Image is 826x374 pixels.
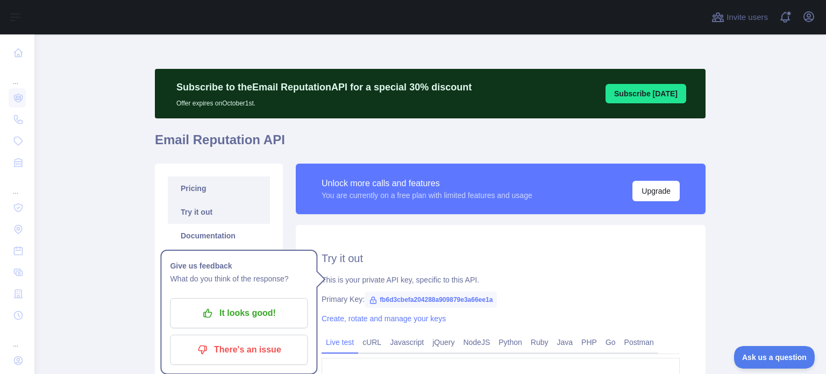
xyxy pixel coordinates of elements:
[322,334,358,351] a: Live test
[428,334,459,351] a: jQuery
[577,334,601,351] a: PHP
[553,334,578,351] a: Java
[176,80,472,95] p: Subscribe to the Email Reputation API for a special 30 % discount
[30,17,53,26] div: v 4.0.25
[17,17,26,26] img: logo_orange.svg
[322,314,446,323] a: Create, rotate and manage your keys
[170,298,308,328] button: It looks good!
[168,224,270,248] a: Documentation
[109,62,117,71] img: tab_keywords_by_traffic_grey.svg
[709,9,770,26] button: Invite users
[168,177,270,200] a: Pricing
[322,294,680,305] div: Primary Key:
[322,190,532,201] div: You are currently on a free plan with limited features and usage
[155,131,706,157] h1: Email Reputation API
[365,292,497,308] span: fb6d3cbefa204288a909879e3a66ee1a
[322,177,532,190] div: Unlock more calls and features
[322,251,680,266] h2: Try it out
[28,28,118,37] div: Domain: [DOMAIN_NAME]
[168,248,270,271] a: Integrations New
[170,272,308,285] p: What do you think of the response?
[494,334,526,351] a: Python
[601,334,620,351] a: Go
[526,334,553,351] a: Ruby
[358,334,386,351] a: cURL
[168,200,270,224] a: Try it out
[178,304,300,322] p: It looks good!
[734,346,815,369] iframe: Toggle Customer Support
[170,335,308,365] button: There's an issue
[120,63,177,70] div: Keywords by Traffic
[43,63,96,70] div: Domain Overview
[606,84,686,103] button: Subscribe [DATE]
[459,334,494,351] a: NodeJS
[176,95,472,108] p: Offer expires on October 1st.
[632,181,680,201] button: Upgrade
[620,334,658,351] a: Postman
[386,334,428,351] a: Javascript
[170,259,308,272] h1: Give us feedback
[31,62,40,71] img: tab_domain_overview_orange.svg
[17,28,26,37] img: website_grey.svg
[727,11,768,24] span: Invite users
[9,65,26,86] div: ...
[178,341,300,359] p: There's an issue
[9,174,26,196] div: ...
[322,274,680,285] div: This is your private API key, specific to this API.
[9,327,26,349] div: ...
